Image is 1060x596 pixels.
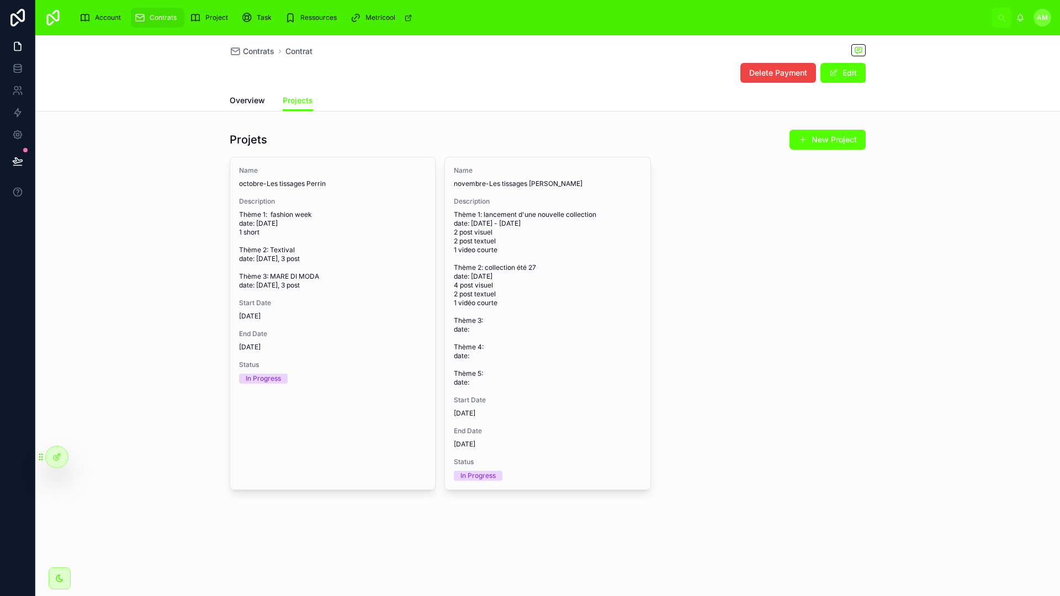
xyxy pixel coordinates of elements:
[789,130,866,150] button: New Project
[1037,13,1048,22] span: AM
[205,13,228,22] span: Project
[454,179,641,188] span: novembre-Les tissages [PERSON_NAME]
[347,8,418,28] a: Metricool
[239,210,426,290] span: Thème 1: fashion week date: [DATE] 1 short Thème 2: Textival date: [DATE], 3 post Thème 3: MARE D...
[749,67,807,78] span: Delete Payment
[454,197,641,206] span: Description
[95,13,121,22] span: Account
[230,46,274,57] a: Contrats
[239,197,426,206] span: Description
[454,457,641,466] span: Status
[460,471,496,481] div: In Progress
[243,46,274,57] span: Contrats
[239,360,426,369] span: Status
[283,91,313,111] a: Projects
[283,95,313,106] span: Projects
[76,8,129,28] a: Account
[282,8,344,28] a: Ressources
[230,132,267,147] h1: Projets
[230,95,265,106] span: Overview
[444,157,650,490] a: Namenovembre-Les tissages [PERSON_NAME]DescriptionThème 1: lancement d'une nouvelle collection da...
[238,8,279,28] a: Task
[246,374,281,384] div: In Progress
[454,409,641,418] span: [DATE]
[230,91,265,113] a: Overview
[239,312,426,321] span: [DATE]
[365,13,395,22] span: Metricool
[239,299,426,307] span: Start Date
[454,440,641,449] span: [DATE]
[230,157,436,490] a: Nameoctobre-Les tissages PerrinDescriptionThème 1: fashion week date: [DATE] 1 short Thème 2: Tex...
[285,46,312,57] a: Contrat
[454,427,641,435] span: End Date
[131,8,184,28] a: Contrats
[71,6,992,30] div: scrollable content
[150,13,177,22] span: Contrats
[454,210,641,387] span: Thème 1: lancement d'une nouvelle collection date: [DATE] - [DATE] 2 post visuel 2 post textuel 1...
[187,8,236,28] a: Project
[239,343,426,352] span: [DATE]
[239,179,426,188] span: octobre-Les tissages Perrin
[454,396,641,405] span: Start Date
[239,166,426,175] span: Name
[820,63,866,83] button: Edit
[300,13,337,22] span: Ressources
[44,9,62,26] img: App logo
[257,13,272,22] span: Task
[239,329,426,338] span: End Date
[740,63,816,83] button: Delete Payment
[454,166,641,175] span: Name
